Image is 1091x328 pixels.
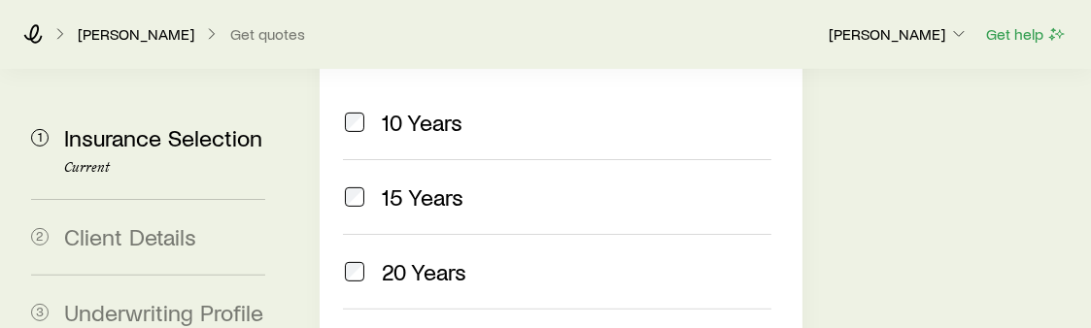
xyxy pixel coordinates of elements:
input: 10 Years [345,113,364,132]
span: 10 Years [382,109,462,136]
p: [PERSON_NAME] [78,24,194,44]
span: 15 Years [382,183,463,211]
span: 3 [31,304,49,321]
span: 20 Years [382,258,466,285]
span: 1 [31,129,49,147]
span: Underwriting Profile [64,298,263,326]
button: [PERSON_NAME] [828,23,970,47]
span: 2 [31,228,49,246]
input: 15 Years [345,187,364,207]
p: [PERSON_NAME] [829,24,969,44]
p: Current [64,160,265,176]
span: Client Details [64,222,196,250]
button: Get quotes [229,25,306,44]
input: 20 Years [345,262,364,281]
span: Insurance Selection [64,123,262,151]
button: Get help [985,23,1068,46]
